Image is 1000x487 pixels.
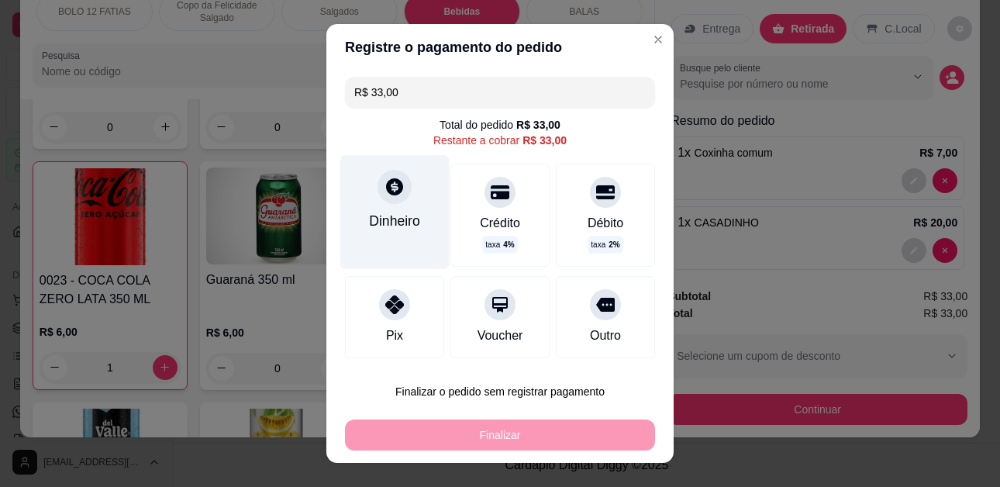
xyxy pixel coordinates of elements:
[485,239,514,250] p: taxa
[516,117,560,133] div: R$ 33,00
[440,117,560,133] div: Total do pedido
[591,239,619,250] p: taxa
[433,133,567,148] div: Restante a cobrar
[369,211,420,231] div: Dinheiro
[345,376,655,407] button: Finalizar o pedido sem registrar pagamento
[354,77,646,108] input: Ex.: hambúrguer de cordeiro
[480,214,520,233] div: Crédito
[326,24,674,71] header: Registre o pagamento do pedido
[646,27,671,52] button: Close
[386,326,403,345] div: Pix
[609,239,619,250] span: 2 %
[503,239,514,250] span: 4 %
[590,326,621,345] div: Outro
[588,214,623,233] div: Débito
[522,133,567,148] div: R$ 33,00
[478,326,523,345] div: Voucher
